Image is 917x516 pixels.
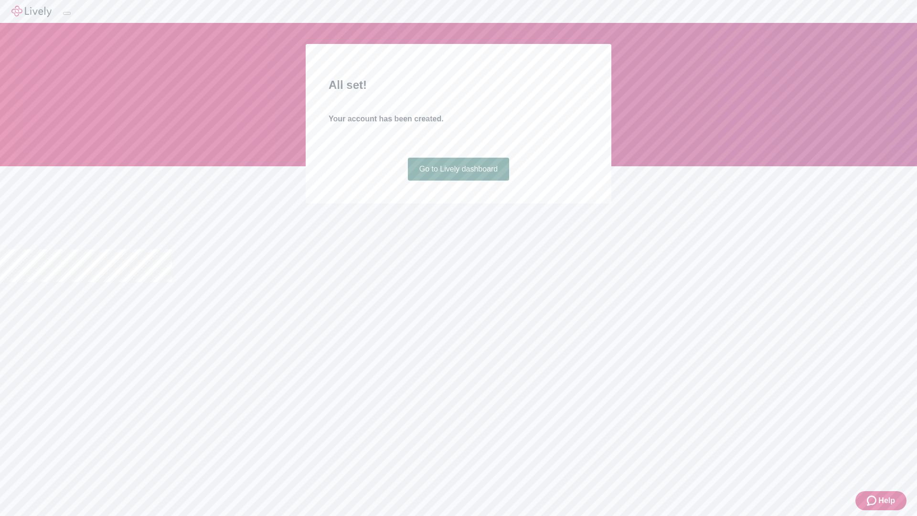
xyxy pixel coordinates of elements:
[329,76,588,94] h2: All set!
[878,495,895,506] span: Help
[408,158,510,181] a: Go to Lively dashboard
[63,12,71,15] button: Log out
[11,6,52,17] img: Lively
[867,495,878,506] svg: Zendesk support icon
[329,113,588,125] h4: Your account has been created.
[855,491,906,510] button: Zendesk support iconHelp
